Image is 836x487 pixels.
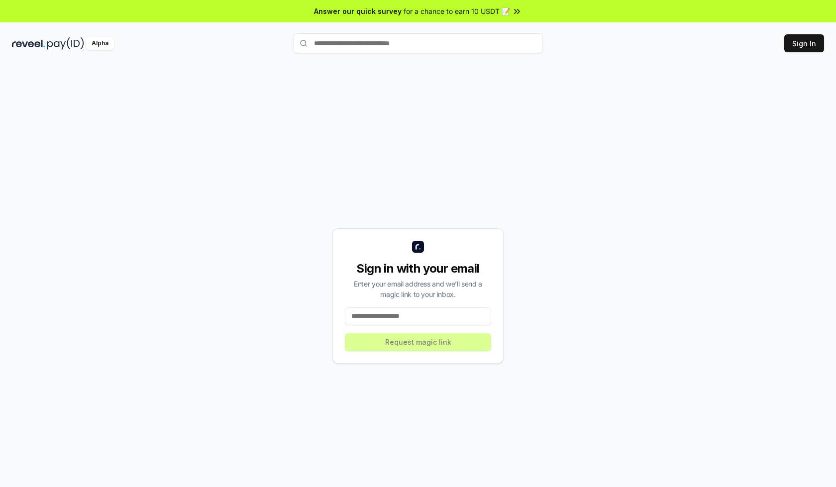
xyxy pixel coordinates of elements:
[314,6,402,16] span: Answer our quick survey
[86,37,114,50] div: Alpha
[12,37,45,50] img: reveel_dark
[47,37,84,50] img: pay_id
[345,261,491,277] div: Sign in with your email
[404,6,510,16] span: for a chance to earn 10 USDT 📝
[784,34,824,52] button: Sign In
[345,279,491,299] div: Enter your email address and we’ll send a magic link to your inbox.
[412,241,424,253] img: logo_small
